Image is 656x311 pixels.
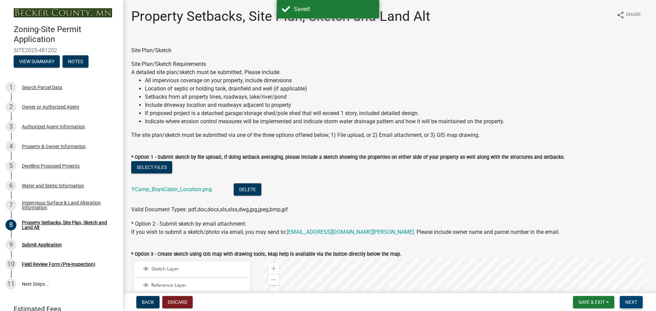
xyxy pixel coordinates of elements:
[234,187,261,193] wm-modal-confirm: Delete Document
[150,266,247,272] span: Sketch Layer
[22,85,62,90] div: Search Parcel Data
[5,101,16,112] div: 2
[5,160,16,171] div: 5
[22,200,112,210] div: Impervious Surface & Land Alteration Information
[132,186,212,193] a: YCamp_BoysCabin_Location.png
[5,220,16,230] div: 8
[14,59,60,65] wm-modal-confirm: Summary
[63,59,88,65] wm-modal-confirm: Notes
[625,299,637,305] span: Next
[22,183,84,188] div: Water and Septic Information
[5,141,16,152] div: 4
[145,76,648,85] li: All impervious coverage on your property, include dimensions
[131,161,172,173] button: Select files
[5,200,16,211] div: 7
[136,296,160,308] button: Back
[145,93,648,101] li: Setbacks from all property lines, roadways, lake/river/pond
[573,296,614,308] button: Save & Exit
[22,220,112,230] div: Property Setbacks, Site Plan, Sketch and Land Alt
[5,82,16,93] div: 1
[131,252,401,257] label: * Option 3 - Create sketch using GIS map with drawing tools:, Map help is available via the butto...
[150,282,247,288] span: Reference Layer
[131,8,430,25] h1: Property Setbacks, Site Plan, Sketch and Land Alt
[268,288,279,299] div: Find my location
[5,180,16,191] div: 6
[616,11,625,19] i: share
[22,164,80,168] div: Dwelling Proposed Projects
[162,296,193,308] button: Discard
[131,46,648,55] div: Site Plan/Sketch
[620,296,643,308] button: Next
[5,259,16,270] div: 10
[5,121,16,132] div: 3
[131,220,648,236] div: * Option 2 - Submit sketch by email attachment:
[14,55,60,68] button: View Summary
[145,117,648,126] li: Indicate where erosion control measures will be implemented and indicate storm water drainage pat...
[5,279,16,289] div: 11
[142,299,154,305] span: Back
[287,229,414,235] a: [EMAIL_ADDRESS][DOMAIN_NAME][PERSON_NAME]
[14,47,109,54] span: SITE2025-481202
[578,299,605,305] span: Save & Exit
[268,274,279,285] div: Zoom out
[131,131,648,139] div: The site plan/sketch must be submitted via one of the three options offered below; 1) File upload...
[142,266,247,273] div: Sketch Layer
[134,278,250,294] li: Reference Layer
[22,242,62,247] div: Submit Application
[63,55,88,68] button: Notes
[626,11,641,19] span: Share
[14,8,112,17] img: Becker County, Minnesota
[145,101,648,109] li: Include driveway location and roadways adjacent to property
[14,25,118,44] h4: Zoning-Site Permit Application
[131,60,648,139] div: Site Plan/Sketch Requirements
[268,263,279,274] div: Zoom in
[234,183,261,196] button: Delete
[22,262,95,267] div: Field Review Form (Pre-Inspection)
[131,68,648,126] div: A detailed site plan/sketch must be submitted. Please include:
[142,282,247,289] div: Reference Layer
[611,8,646,22] button: shareShare
[145,85,648,93] li: Location of septic or holding tank, drainfield and well (if applicable)
[22,124,85,129] div: Authorized Agent Information
[131,206,288,213] span: Valid Document Types: pdf,doc,docx,xls,xlsx,dwg,jpg,jpeg,bmp,gif
[131,155,565,160] label: * Option 1 - Submit sketch by file upload:, If doing setback averaging, please include a sketch s...
[22,144,86,149] div: Property & Owner Information
[5,239,16,250] div: 9
[294,5,374,13] div: Saved!
[131,229,560,235] span: If you wish to submit a sketch/photo via email, you may send to: . Please include owner name and ...
[145,109,648,117] li: If proposed project is a detached garage/storage shed/pole shed that will exceed 1 story, include...
[22,104,79,109] div: Owner or Authorized Agent
[134,262,250,277] li: Sketch Layer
